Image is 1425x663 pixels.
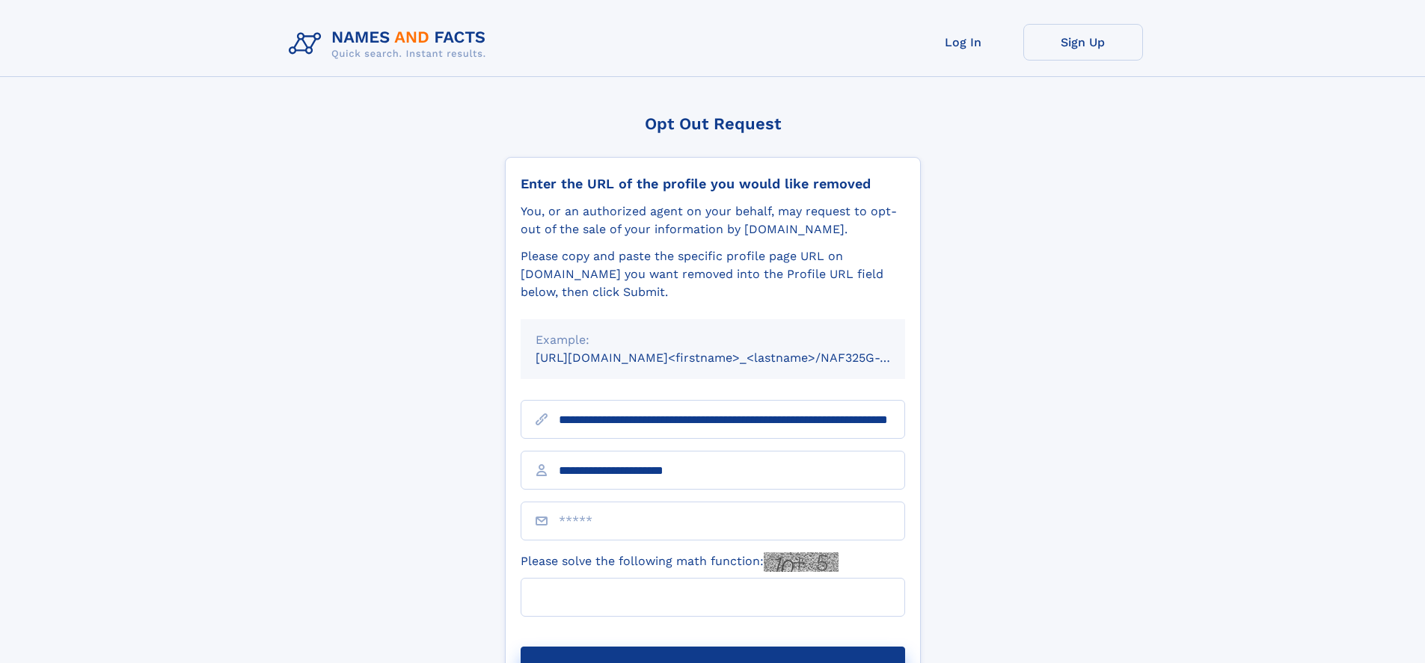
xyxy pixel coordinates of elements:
[1023,24,1143,61] a: Sign Up
[521,176,905,192] div: Enter the URL of the profile you would like removed
[521,247,905,301] div: Please copy and paste the specific profile page URL on [DOMAIN_NAME] you want removed into the Pr...
[505,114,921,133] div: Opt Out Request
[521,203,905,238] div: You, or an authorized agent on your behalf, may request to opt-out of the sale of your informatio...
[536,351,934,365] small: [URL][DOMAIN_NAME]<firstname>_<lastname>/NAF325G-xxxxxxxx
[283,24,498,64] img: Logo Names and Facts
[521,552,839,572] label: Please solve the following math function:
[904,24,1023,61] a: Log In
[536,331,890,349] div: Example:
